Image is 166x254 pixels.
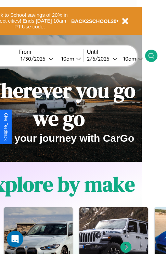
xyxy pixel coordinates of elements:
button: 10am [118,55,145,62]
label: From [18,49,83,55]
div: Open Intercom Messenger [7,231,23,247]
div: 10am [58,55,76,62]
div: 2 / 6 / 2026 [87,55,113,62]
label: Until [87,49,145,55]
div: 1 / 30 / 2026 [21,55,49,62]
button: 1/30/2026 [18,55,56,62]
b: BACK2SCHOOL20 [71,18,117,24]
div: Give Feedback [3,113,8,141]
div: 10am [120,55,138,62]
button: 10am [56,55,83,62]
